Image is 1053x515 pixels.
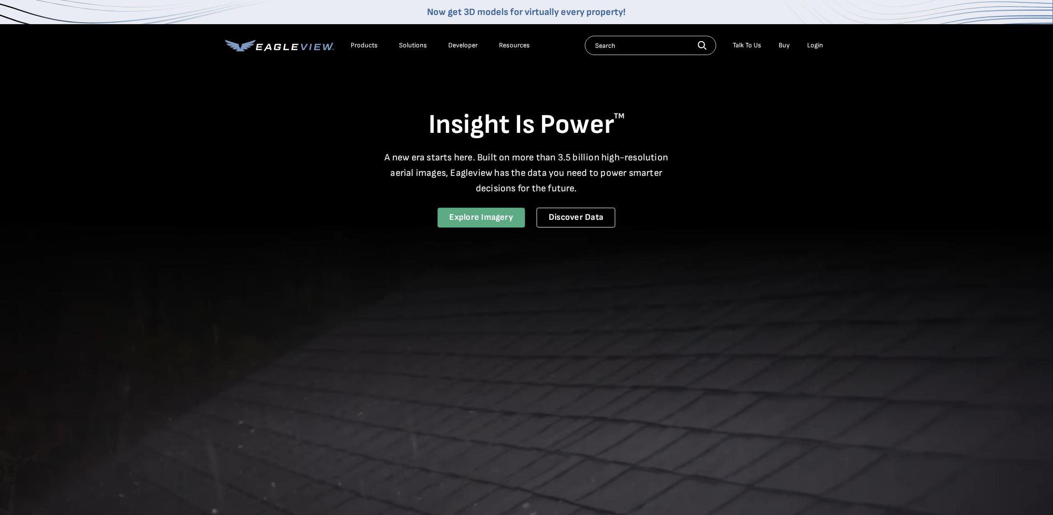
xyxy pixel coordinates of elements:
[438,208,526,228] a: Explore Imagery
[733,41,761,50] div: Talk To Us
[427,6,626,18] a: Now get 3D models for virtually every property!
[499,41,530,50] div: Resources
[614,112,625,121] sup: TM
[379,150,674,196] p: A new era starts here. Built on more than 3.5 billion high-resolution aerial images, Eagleview ha...
[537,208,615,228] a: Discover Data
[585,36,716,55] input: Search
[351,41,378,50] div: Products
[399,41,427,50] div: Solutions
[448,41,478,50] a: Developer
[225,108,828,142] h1: Insight Is Power
[807,41,823,50] div: Login
[779,41,790,50] a: Buy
